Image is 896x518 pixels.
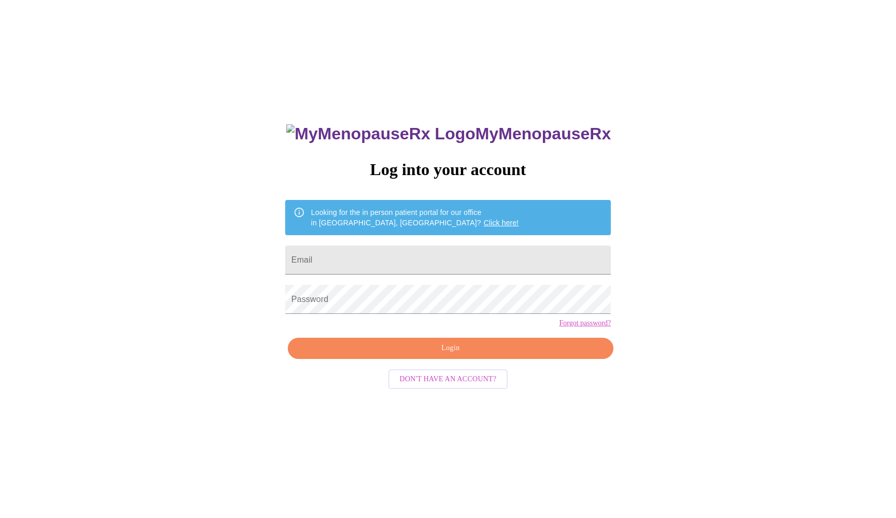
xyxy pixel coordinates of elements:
button: Don't have an account? [388,369,508,390]
a: Don't have an account? [386,373,511,382]
span: Login [300,342,601,355]
div: Looking for the in person patient portal for our office in [GEOGRAPHIC_DATA], [GEOGRAPHIC_DATA]? [311,203,519,232]
img: MyMenopauseRx Logo [286,124,475,143]
span: Don't have an account? [400,373,497,386]
button: Login [288,338,613,359]
h3: Log into your account [285,160,611,179]
a: Forgot password? [559,319,611,327]
h3: MyMenopauseRx [286,124,611,143]
a: Click here! [484,219,519,227]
